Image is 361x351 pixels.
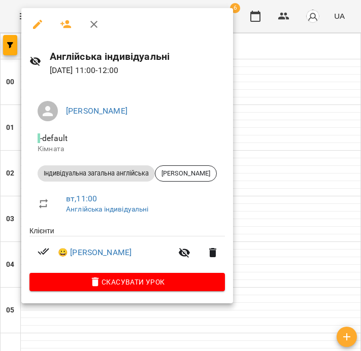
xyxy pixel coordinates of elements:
[155,165,217,182] div: [PERSON_NAME]
[38,133,70,143] span: - default
[58,247,132,259] a: 😀 [PERSON_NAME]
[155,169,216,178] span: [PERSON_NAME]
[50,49,225,64] h6: Англійська індивідуальні
[66,205,149,213] a: Англійська індивідуальні
[38,144,217,154] p: Кімната
[29,273,225,291] button: Скасувати Урок
[29,226,225,273] ul: Клієнти
[50,64,225,77] p: [DATE] 11:00 - 12:00
[66,194,97,203] a: вт , 11:00
[38,276,217,288] span: Скасувати Урок
[66,106,127,116] a: [PERSON_NAME]
[38,169,155,178] span: Індивідуальна загальна англійська
[38,245,50,258] svg: Візит сплачено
